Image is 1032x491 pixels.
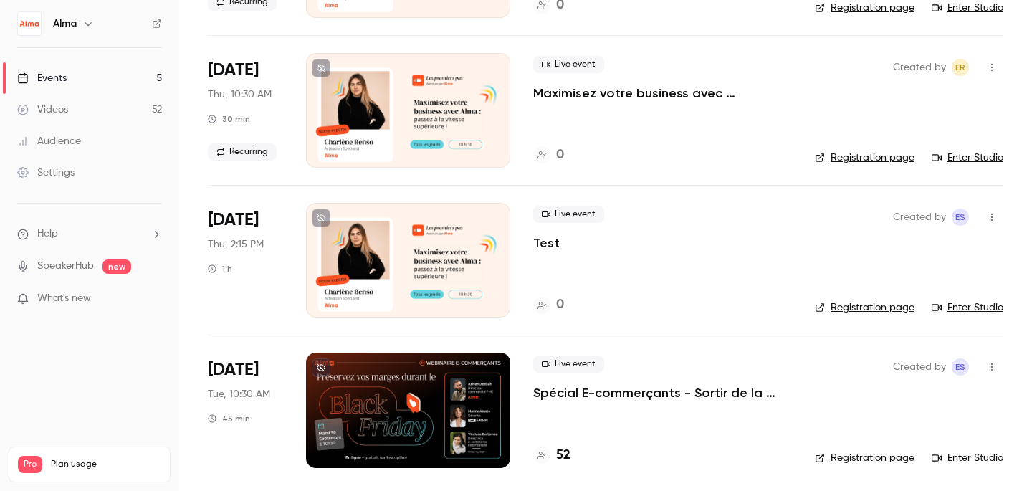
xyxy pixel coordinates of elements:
[208,113,250,125] div: 30 min
[893,59,946,76] span: Created by
[815,151,914,165] a: Registration page
[18,12,41,35] img: Alma
[932,300,1003,315] a: Enter Studio
[952,358,969,376] span: Evan SAIDI
[533,384,792,401] a: Spécial E-commerçants - Sortir de la guerre des prix et préserver ses marges pendant [DATE][DATE]
[952,59,969,76] span: Eric ROMER
[533,295,564,315] a: 0
[893,358,946,376] span: Created by
[208,413,250,424] div: 45 min
[208,237,264,252] span: Thu, 2:15 PM
[53,16,77,31] h6: Alma
[932,451,1003,465] a: Enter Studio
[208,87,272,102] span: Thu, 10:30 AM
[17,134,81,148] div: Audience
[533,206,604,223] span: Live event
[17,227,162,242] li: help-dropdown-opener
[208,387,270,401] span: Tue, 10:30 AM
[208,203,283,318] div: Sep 25 Thu, 2:15 PM (Europe/Paris)
[815,1,914,15] a: Registration page
[533,234,560,252] a: Test
[556,146,564,165] h4: 0
[17,166,75,180] div: Settings
[17,103,68,117] div: Videos
[37,227,58,242] span: Help
[556,295,564,315] h4: 0
[208,53,283,168] div: Sep 25 Thu, 10:30 AM (Europe/Paris)
[955,209,965,226] span: ES
[208,263,232,275] div: 1 h
[932,1,1003,15] a: Enter Studio
[51,459,161,470] span: Plan usage
[208,143,277,161] span: Recurring
[556,446,570,465] h4: 52
[37,291,91,306] span: What's new
[533,85,792,102] a: Maximisez votre business avec [PERSON_NAME] : passez à la vitesse supérieure !
[102,259,131,274] span: new
[533,356,604,373] span: Live event
[533,146,564,165] a: 0
[893,209,946,226] span: Created by
[145,292,162,305] iframe: Noticeable Trigger
[815,451,914,465] a: Registration page
[815,300,914,315] a: Registration page
[955,358,965,376] span: ES
[17,71,67,85] div: Events
[208,353,283,467] div: Sep 30 Tue, 10:30 AM (Europe/Paris)
[932,151,1003,165] a: Enter Studio
[955,59,965,76] span: ER
[208,358,259,381] span: [DATE]
[208,209,259,232] span: [DATE]
[37,259,94,274] a: SpeakerHub
[952,209,969,226] span: Evan SAIDI
[208,59,259,82] span: [DATE]
[533,446,570,465] a: 52
[18,456,42,473] span: Pro
[533,56,604,73] span: Live event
